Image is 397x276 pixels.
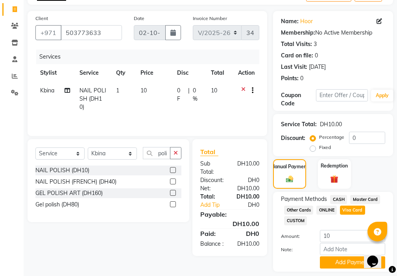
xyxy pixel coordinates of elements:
[194,219,265,228] div: DH10.00
[316,206,337,215] span: ONLINE
[35,15,48,22] label: Client
[75,64,111,82] th: Service
[350,195,380,204] span: Master Card
[35,166,89,175] div: NAIL POLISH (DH10)
[281,52,313,60] div: Card on file:
[136,64,173,82] th: Price
[35,178,116,186] div: NAIL POLISH (FRENCH) (DH40)
[194,176,230,184] div: Discount:
[143,147,170,159] input: Search or Scan
[321,162,348,169] label: Redemption
[206,64,233,82] th: Total
[330,195,347,204] span: CASH
[271,163,308,170] label: Manual Payment
[284,216,307,225] span: CUSTOM
[275,233,314,240] label: Amount:
[230,160,265,176] div: DH10.00
[230,229,265,238] div: DH0
[79,87,106,110] span: NAIL POLISH (DH10)
[230,184,265,193] div: DH10.00
[61,25,122,40] input: Search by Name/Mobile/Email/Code
[193,86,202,103] span: 0 %
[134,15,144,22] label: Date
[36,50,265,64] div: Services
[300,74,303,83] div: 0
[188,86,190,103] span: |
[194,240,230,248] div: Balance :
[319,134,344,141] label: Percentage
[230,240,265,248] div: DH10.00
[236,201,265,209] div: DH0
[314,40,317,48] div: 3
[281,29,385,37] div: No Active Membership
[194,201,236,209] a: Add Tip
[281,134,305,142] div: Discount:
[177,86,185,103] span: 0 F
[35,64,75,82] th: Stylist
[281,91,316,108] div: Coupon Code
[35,25,61,40] button: +971
[211,87,217,94] span: 10
[116,87,119,94] span: 1
[320,243,385,255] input: Add Note
[319,144,331,151] label: Fixed
[320,120,342,129] div: DH10.00
[281,40,312,48] div: Total Visits:
[371,90,393,101] button: Apply
[281,63,307,71] div: Last Visit:
[281,29,315,37] div: Membership:
[140,87,147,94] span: 10
[194,193,230,201] div: Total:
[340,206,365,215] span: Visa Card
[193,15,227,22] label: Invoice Number
[281,195,327,203] span: Payment Methods
[284,206,313,215] span: Other Cards
[194,184,230,193] div: Net:
[281,17,299,26] div: Name:
[194,210,265,219] div: Payable:
[200,148,218,156] span: Total
[281,74,299,83] div: Points:
[309,63,326,71] div: [DATE]
[316,89,368,101] input: Enter Offer / Coupon Code
[281,120,317,129] div: Service Total:
[275,246,314,253] label: Note:
[300,17,313,26] a: Hoor
[40,87,54,94] span: Kbina
[35,201,79,209] div: Gel polish (DH80)
[230,193,265,201] div: DH10.00
[172,64,206,82] th: Disc
[320,256,385,269] button: Add Payment
[364,245,389,268] iframe: chat widget
[284,175,295,183] img: _cash.svg
[111,64,135,82] th: Qty
[194,160,230,176] div: Sub Total:
[194,229,230,238] div: Paid:
[35,189,103,197] div: GEL POLISH ART (DH160)
[320,230,385,242] input: Amount
[230,176,265,184] div: DH0
[233,64,259,82] th: Action
[315,52,318,60] div: 0
[328,174,341,184] img: _gift.svg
